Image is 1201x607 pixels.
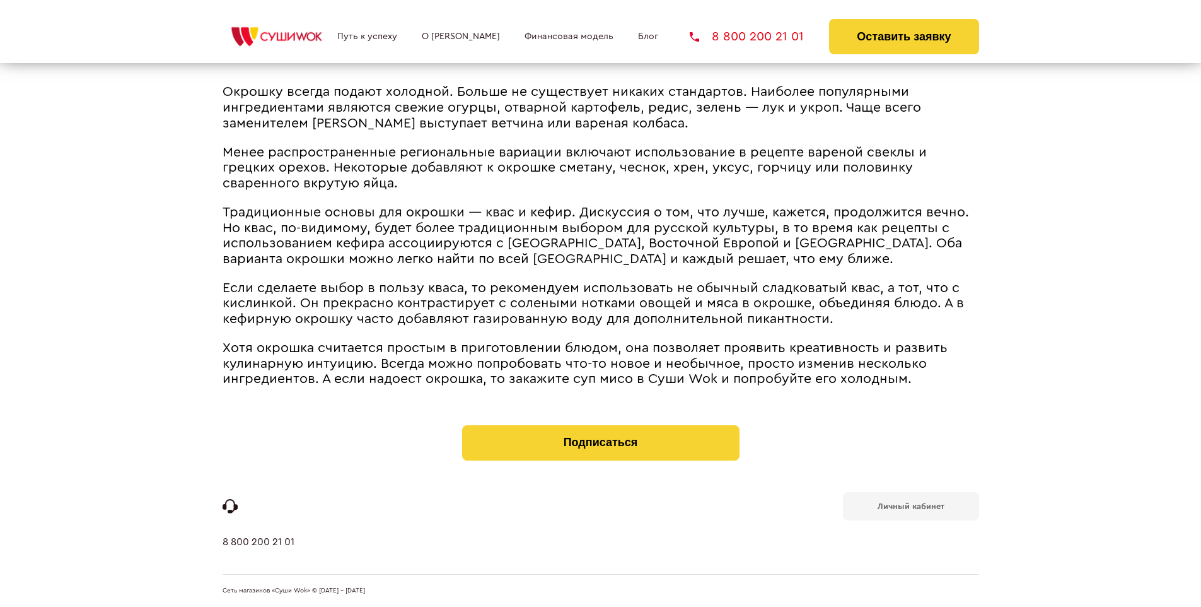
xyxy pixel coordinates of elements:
[223,341,948,386] span: Хотя окрошка считается простым в приготовлении блюдом, она позволяет проявить креативность и разв...
[223,85,921,129] span: Окрошку всегда подают холодной. Больше не существует никаких стандартов. Наиболее популярными инг...
[223,146,927,190] span: Менее распространенные региональные вариации включают использование в рецепте вареной свеклы и гр...
[422,32,500,42] a: О [PERSON_NAME]
[690,30,804,43] a: 8 800 200 21 01
[223,206,969,266] span: Традиционные основы для окрошки ― квас и кефир. Дискуссия о том, что лучше, кажется, продолжится ...
[829,19,978,54] button: Оставить заявку
[337,32,397,42] a: Путь к успеху
[638,32,658,42] a: Блог
[223,587,365,595] span: Сеть магазинов «Суши Wok» © [DATE] - [DATE]
[712,30,804,43] span: 8 800 200 21 01
[843,492,979,521] a: Личный кабинет
[462,425,740,461] button: Подписаться
[223,536,294,574] a: 8 800 200 21 01
[878,502,944,510] b: Личный кабинет
[525,32,613,42] a: Финансовая модель
[223,281,964,326] span: Если сделаете выбор в пользу кваса, то рекомендуем использовать не обычный сладковатый квас, а то...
